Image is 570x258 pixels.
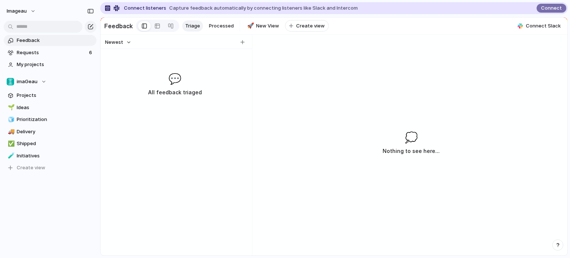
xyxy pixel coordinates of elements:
span: imaGeau [17,78,37,85]
h2: Feedback [104,22,133,30]
span: 6 [89,49,94,56]
div: 🚀 [247,22,252,30]
a: Processed [206,20,237,32]
button: 🚀 [246,22,253,30]
span: Requests [17,49,87,56]
a: ✅Shipped [4,138,96,149]
button: Connect Slack [515,20,564,32]
span: Connect [541,4,562,12]
button: 🧊 [7,116,14,123]
span: Triage [185,22,200,30]
div: 🧪 [8,151,13,160]
span: Projects [17,92,94,99]
span: My projects [17,61,94,68]
button: Newest [104,37,132,47]
span: New View [256,22,279,30]
span: Connect Slack [526,22,561,30]
button: 🧪 [7,152,14,160]
span: Newest [105,39,123,46]
a: 🚀New View [243,20,282,32]
a: Requests6 [4,47,96,58]
a: 🧊Prioritization [4,114,96,125]
a: Feedback [4,35,96,46]
div: ✅ [8,140,13,148]
span: Capture feedback automatically by connecting listeners like Slack and Intercom [169,4,358,12]
button: imageau [3,5,40,17]
button: imaGeau [4,76,96,87]
span: Create view [296,22,325,30]
button: Create view [4,162,96,173]
button: ✅ [7,140,14,147]
span: Delivery [17,128,94,135]
a: 🧪Initiatives [4,150,96,161]
a: 🚚Delivery [4,126,96,137]
span: Processed [209,22,234,30]
span: Create view [17,164,45,172]
button: Create view [285,20,329,32]
div: 🚚 [8,127,13,136]
span: Connect listeners [124,4,166,12]
span: Prioritization [17,116,94,123]
a: My projects [4,59,96,70]
h3: Nothing to see here... [383,147,440,156]
button: Connect [537,4,566,13]
span: 💬 [168,71,181,86]
a: 🌱Ideas [4,102,96,113]
span: Initiatives [17,152,94,160]
span: Feedback [17,37,94,44]
span: Ideas [17,104,94,111]
h3: All feedback triaged [118,88,232,97]
span: Shipped [17,140,94,147]
span: imageau [7,7,27,15]
a: Projects [4,90,96,101]
div: 🧊 [8,115,13,124]
span: 💭 [405,130,418,145]
button: 🚚 [7,128,14,135]
button: 🌱 [7,104,14,111]
a: Triage [182,20,203,32]
div: 🌱 [8,103,13,112]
